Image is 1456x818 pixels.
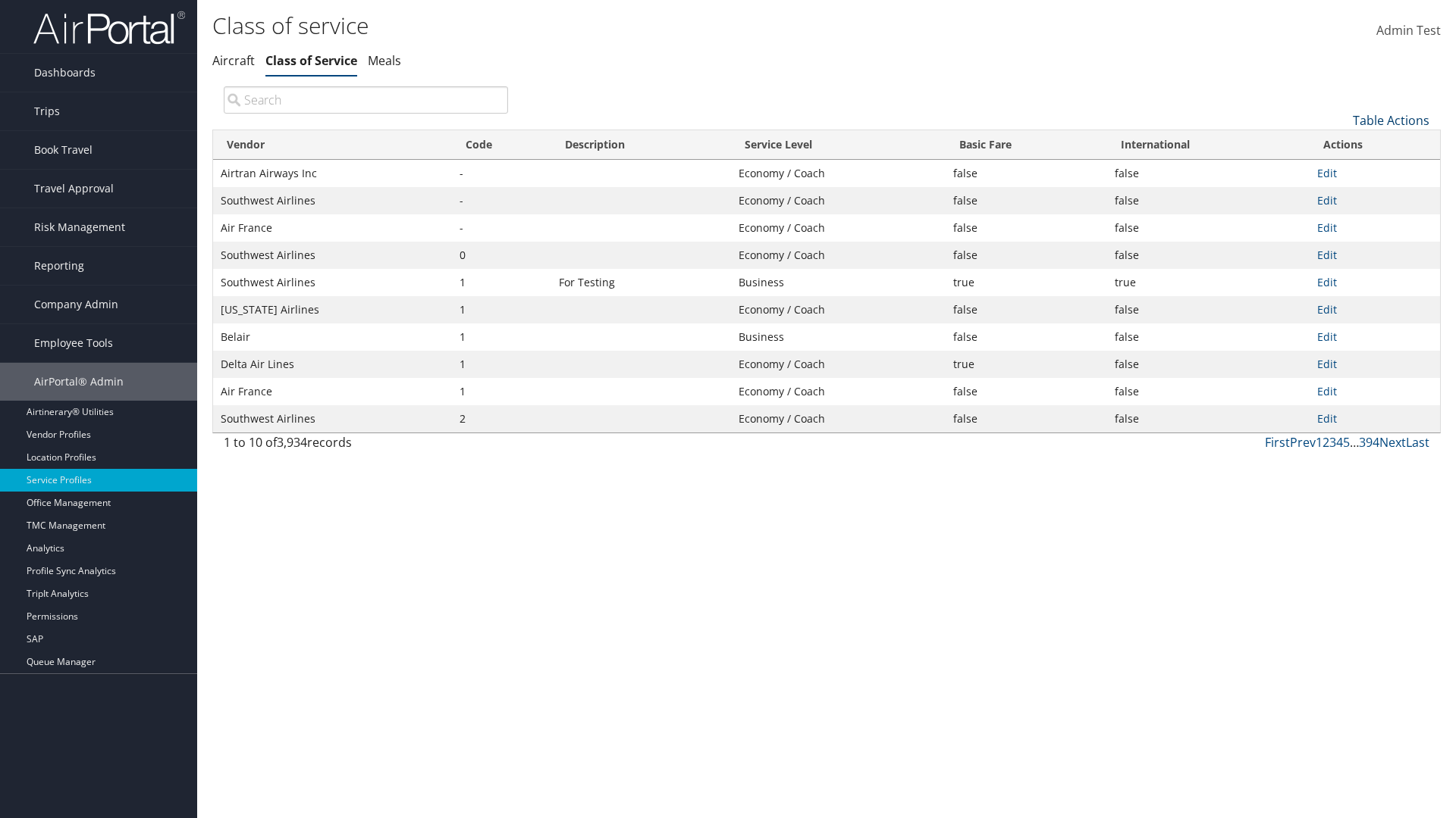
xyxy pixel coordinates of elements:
[946,160,1107,187] td: false
[731,296,946,323] td: Economy / Coach
[452,378,551,405] td: 1
[34,54,96,92] span: Dashboards
[34,324,113,362] span: Employee Tools
[731,160,946,187] td: Economy / Coach
[1265,434,1290,451] a: First
[212,10,1031,42] h1: Class of service
[1317,384,1337,398] a: Edit
[946,378,1107,405] td: false
[1317,302,1337,317] a: Edit
[368,52,401,69] a: Meals
[452,269,551,296] td: 1
[452,323,551,351] td: 1
[1317,357,1337,371] a: Edit
[1107,242,1310,269] td: false
[731,214,946,242] td: Economy / Coach
[1317,275,1337,289] a: Edit
[1107,160,1310,187] td: false
[946,242,1107,269] td: false
[1310,130,1440,160] th: Actions
[213,214,452,242] td: Air France
[212,52,255,69] a: Aircraft
[452,187,551,214] td: -
[452,130,551,160] th: Code: activate to sort column descending
[34,170,114,208] span: Travel Approval
[946,323,1107,351] td: false
[731,378,946,405] td: Economy / Coach
[33,10,185,45] img: airportal-logo.png
[731,130,946,160] th: Service Level: activate to sort column ascending
[551,130,731,160] th: Description: activate to sort column ascending
[452,351,551,378] td: 1
[213,323,452,351] td: Belair
[1376,8,1441,55] a: Admin Test
[1317,411,1337,426] a: Edit
[34,247,84,285] span: Reporting
[213,187,452,214] td: Southwest Airlines
[1353,112,1429,129] a: Table Actions
[265,52,357,69] a: Class of Service
[1317,166,1337,180] a: Edit
[1107,296,1310,323] td: false
[1107,405,1310,432] td: false
[1290,434,1316,451] a: Prev
[946,405,1107,432] td: false
[1107,269,1310,296] td: true
[731,351,946,378] td: Economy / Coach
[1317,248,1337,262] a: Edit
[452,405,551,432] td: 2
[1317,220,1337,235] a: Edit
[1343,434,1350,451] a: 5
[1107,130,1310,160] th: International: activate to sort column ascending
[946,187,1107,214] td: false
[34,286,118,323] span: Company Admin
[1323,434,1329,451] a: 2
[213,160,452,187] td: Airtran Airways Inc
[224,86,508,114] input: Search
[1406,434,1429,451] a: Last
[1379,434,1406,451] a: Next
[452,160,551,187] td: -
[731,269,946,296] td: Business
[1107,323,1310,351] td: false
[224,433,508,459] div: 1 to 10 of records
[34,208,125,246] span: Risk Management
[1107,351,1310,378] td: false
[946,351,1107,378] td: true
[1329,434,1336,451] a: 3
[551,269,731,296] td: For Testing
[731,242,946,269] td: Economy / Coach
[1350,434,1359,451] span: …
[1107,214,1310,242] td: false
[1107,378,1310,405] td: false
[946,296,1107,323] td: false
[1359,434,1379,451] a: 394
[213,378,452,405] td: Air France
[731,187,946,214] td: Economy / Coach
[1317,193,1337,208] a: Edit
[1316,434,1323,451] a: 1
[213,405,452,432] td: Southwest Airlines
[946,130,1107,160] th: Basic Fare: activate to sort column ascending
[1107,187,1310,214] td: false
[1317,329,1337,344] a: Edit
[731,323,946,351] td: Business
[452,296,551,323] td: 1
[452,242,551,269] td: 0
[946,269,1107,296] td: true
[34,92,60,130] span: Trips
[213,242,452,269] td: Southwest Airlines
[213,351,452,378] td: Delta Air Lines
[213,130,452,160] th: Vendor: activate to sort column ascending
[452,214,551,242] td: -
[277,434,307,451] span: 3,934
[731,405,946,432] td: Economy / Coach
[946,214,1107,242] td: false
[1376,22,1441,39] span: Admin Test
[1336,434,1343,451] a: 4
[34,131,93,169] span: Book Travel
[34,363,124,401] span: AirPortal® Admin
[213,269,452,296] td: Southwest Airlines
[213,296,452,323] td: [US_STATE] Airlines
